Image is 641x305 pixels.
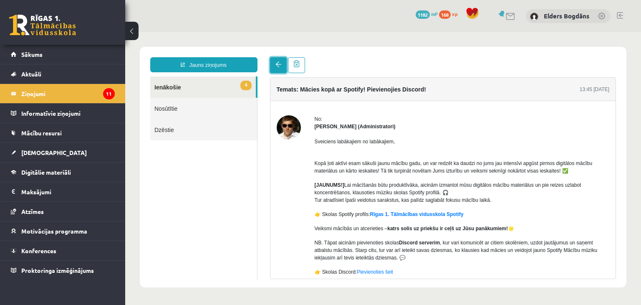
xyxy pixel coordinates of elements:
img: Elders Bogdāns [530,13,538,21]
a: Mācību resursi [11,123,115,142]
div: 13:45 [DATE] [454,53,484,61]
a: Ziņojumi11 [11,84,115,103]
span: mP [431,10,438,17]
p: Veiksmi mācībās un atcerieties – 🌟 [189,193,485,200]
a: Pievienoties šeit [232,237,268,243]
span: Proktoringa izmēģinājums [21,267,94,274]
h4: Temats: Mācies kopā ar Spotify! Pievienojies Discord! [151,54,301,61]
legend: Maksājumi [21,182,115,201]
a: Atzīmes [11,202,115,221]
span: Aktuāli [21,70,41,78]
a: Proktoringa izmēģinājums [11,261,115,280]
a: Digitālie materiāli [11,163,115,182]
img: Ivo Čapiņš [151,83,176,107]
p: Lai mācīšanās būtu produktīvāka, aicinām izmantot mūsu digitālos mācību materiālus un pie reizes ... [189,149,485,172]
a: Jauns ziņojums [25,25,132,40]
span: 1182 [416,10,430,19]
strong: [PERSON_NAME] (Administratori) [189,91,270,97]
a: Dzēstie [25,87,132,108]
span: Digitālie materiāli [21,168,71,176]
p: Sveiciens labākajiem no labākajiem, [189,106,485,113]
span: Konferences [21,247,56,254]
span: Atzīmes [21,208,44,215]
a: Elders Bogdāns [544,12,589,20]
p: 👉 Skolas Spotify profils: [189,178,485,186]
legend: Informatīvie ziņojumi [21,104,115,123]
i: 11 [103,88,115,99]
span: [DEMOGRAPHIC_DATA] [21,149,87,156]
strong: [JAUNUMS!] [189,150,219,156]
span: Motivācijas programma [21,227,87,235]
a: Informatīvie ziņojumi [11,104,115,123]
p: 👉 Skolas Discord: [189,236,485,244]
strong: katrs solis uz priekšu ir ceļš uz Jūsu panākumiem! [262,193,383,199]
a: Sākums [11,45,115,64]
a: Rīgas 1. Tālmācības vidusskola [9,15,76,36]
a: Rīgas 1. Tālmācības vidusskola Spotify [245,179,338,185]
p: NB. Tāpat aicinām pievienoties skolas , kur vari komunicēt ar citiem skolēniem, uzdot jautājumus ... [189,207,485,229]
span: 168 [439,10,451,19]
a: Maksājumi [11,182,115,201]
div: No: [189,83,485,91]
legend: Ziņojumi [21,84,115,103]
strong: Discord serverim [274,208,315,213]
a: 168 xp [439,10,462,17]
a: Motivācijas programma [11,221,115,241]
a: 1182 mP [416,10,438,17]
a: 4Ienākošie [25,44,131,66]
p: Kopā ļoti aktīvi esam sākuši jaunu mācību gadu, un var redzēt ka daudzi no jums jau intensīvi apg... [189,120,485,142]
a: Nosūtītie [25,66,132,87]
span: 4 [115,48,126,58]
a: [DEMOGRAPHIC_DATA] [11,143,115,162]
span: Sākums [21,51,43,58]
a: Konferences [11,241,115,260]
span: Mācību resursi [21,129,62,137]
a: Aktuāli [11,64,115,84]
span: xp [452,10,457,17]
